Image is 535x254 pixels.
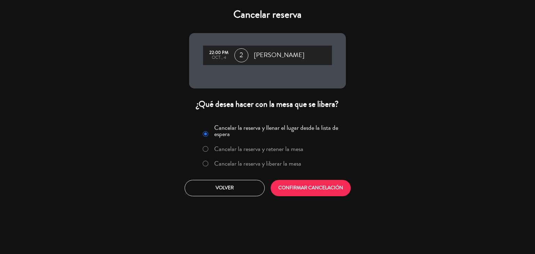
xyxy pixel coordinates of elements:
div: oct., 4 [207,55,231,60]
label: Cancelar la reserva y retener la mesa [214,146,303,152]
label: Cancelar la reserva y llenar el lugar desde la lista de espera [214,125,342,137]
span: 2 [234,48,248,62]
h4: Cancelar reserva [189,8,346,21]
span: [PERSON_NAME] [254,50,304,61]
div: ¿Qué desea hacer con la mesa que se libera? [189,99,346,110]
button: CONFIRMAR CANCELACIÓN [271,180,351,196]
div: 22:00 PM [207,50,231,55]
button: Volver [185,180,265,196]
label: Cancelar la reserva y liberar la mesa [214,160,301,167]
